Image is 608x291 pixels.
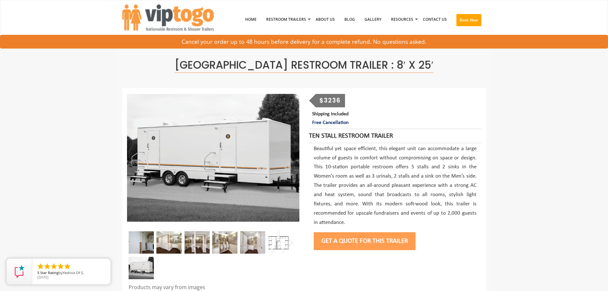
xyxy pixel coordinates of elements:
img: Restroom interior with two closed doors and a sink with mirror [156,231,182,254]
img: Review Rating [13,265,26,278]
button: Book Now [456,14,481,26]
a: Book Now [452,3,486,40]
a: Blog [340,3,360,36]
p: Shipping Included [312,110,481,127]
img: Floor Plan of 10 station restroom with sink and toilet [268,231,293,254]
a: Contact Us [418,3,452,36]
span: Yeshiva Of S. [63,270,84,275]
img: Inside view of a five station restroom trailer with two sinks and a wooden floor [240,231,265,254]
img: A front view of trailer booth with ten restrooms, and two doors with male and female sign on them [127,94,299,222]
span: Star Rating [40,270,58,275]
li:  [64,263,71,270]
img: Inside look of two station restroom trailer where stalls are placed [184,231,210,254]
img: Inside of a restroom trailer with three urinals, a sink and a mirror [212,231,237,254]
a: About Us [311,3,340,36]
li:  [50,263,58,270]
li:  [37,263,44,270]
span: 5 [37,270,39,275]
span: by [37,271,105,275]
img: VIPTOGO [122,4,214,31]
span: Free Cancellation [312,120,349,125]
p: Beautiful yet space efficient, this elegant unit can accommodate a large volume of guests in comf... [314,144,477,227]
span: [GEOGRAPHIC_DATA] Restroom Trailer : 8′ x 25′ [175,57,433,73]
a: Get a Quote for this Trailer [314,238,416,244]
li:  [43,263,51,270]
img: A front view of trailer booth with ten restrooms, and two doors with male and female sign on them [129,257,154,279]
a: Home [240,3,261,36]
button: Live Chat [582,265,608,291]
div: $3236 [316,94,345,107]
a: Restroom Trailers [261,3,311,36]
button: Get a Quote for this Trailer [314,232,416,250]
li:  [57,263,64,270]
span: [DATE] [37,275,49,280]
img: Inside view of a small portion of a restroom trailer station with doors, mirror and a sink [129,231,154,254]
h4: Ten Stall Restroom Trailer [309,132,477,140]
a: Gallery [360,3,386,36]
a: Resources [386,3,418,36]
